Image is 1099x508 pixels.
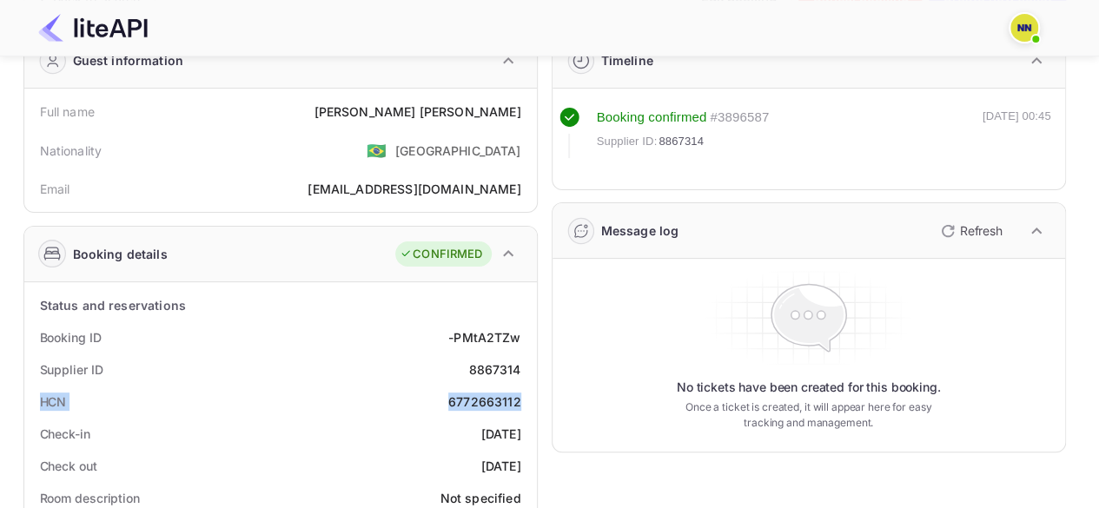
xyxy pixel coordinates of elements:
div: Check out [40,457,97,475]
div: Email [40,180,70,198]
div: Status and reservations [40,296,186,314]
div: -PMtA2TZw [448,328,520,346]
div: 6772663112 [448,393,521,411]
div: [EMAIL_ADDRESS][DOMAIN_NAME] [308,180,520,198]
span: 8867314 [659,133,704,150]
img: LiteAPI Logo [38,14,148,42]
div: Not specified [440,489,521,507]
div: Nationality [40,142,103,160]
button: Refresh [930,217,1010,245]
div: [DATE] [481,457,521,475]
div: [GEOGRAPHIC_DATA] [395,142,521,160]
div: # 3896587 [710,108,769,128]
div: Message log [601,221,679,240]
p: No tickets have been created for this booking. [677,379,941,396]
div: Guest information [73,51,184,69]
div: [DATE] [481,425,521,443]
span: Supplier ID: [597,133,658,150]
img: N/A N/A [1010,14,1038,42]
div: HCN [40,393,67,411]
div: Check-in [40,425,90,443]
div: Room description [40,489,140,507]
div: CONFIRMED [400,246,482,263]
div: Supplier ID [40,360,103,379]
p: Refresh [960,221,1003,240]
div: [DATE] 00:45 [983,108,1051,158]
p: Once a ticket is created, it will appear here for easy tracking and management. [672,399,946,431]
div: Booking ID [40,328,102,346]
div: Timeline [601,51,653,69]
div: Full name [40,102,95,121]
div: Booking confirmed [597,108,707,128]
span: United States [367,135,387,166]
div: Booking details [73,245,168,263]
div: 8867314 [468,360,520,379]
div: [PERSON_NAME] [PERSON_NAME] [314,102,520,121]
